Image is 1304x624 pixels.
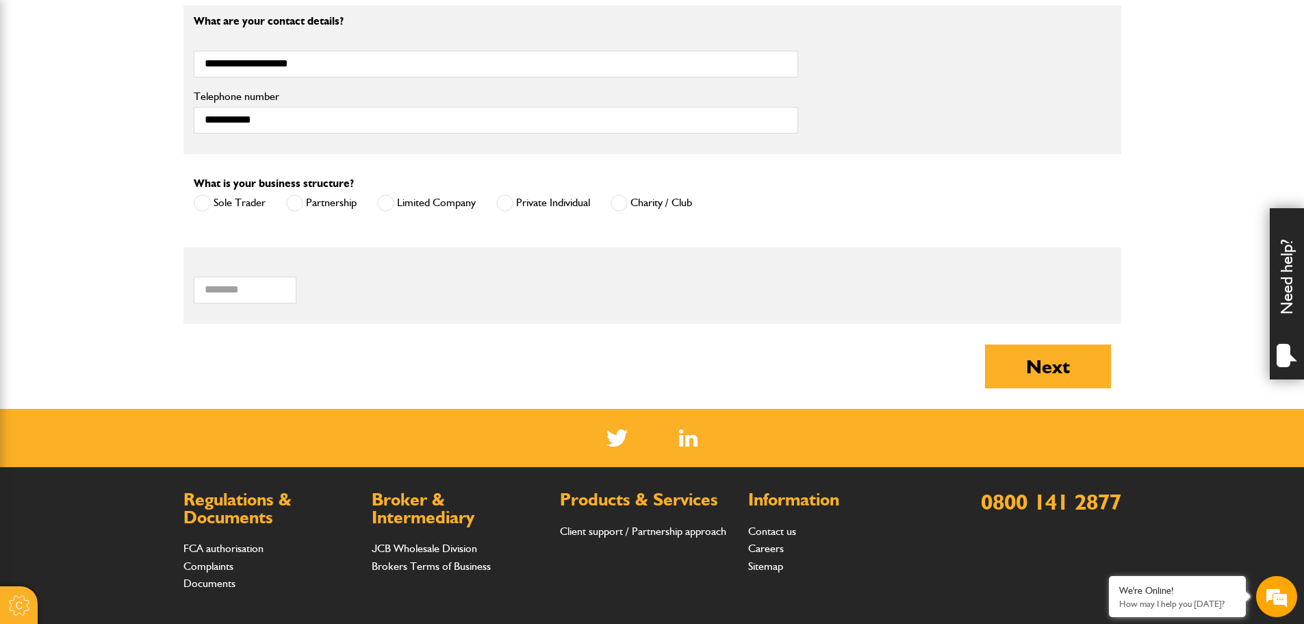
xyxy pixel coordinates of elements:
[18,248,250,410] textarea: Type your message and hit 'Enter'
[748,542,784,555] a: Careers
[225,7,257,40] div: Minimize live chat window
[560,525,726,538] a: Client support / Partnership approach
[679,429,698,447] a: LinkedIn
[981,488,1121,515] a: 0800 141 2877
[748,560,783,573] a: Sitemap
[611,195,692,212] label: Charity / Club
[183,577,235,590] a: Documents
[183,491,358,526] h2: Regulations & Documents
[985,345,1111,388] button: Next
[560,491,734,509] h2: Products & Services
[183,542,264,555] a: FCA authorisation
[18,167,250,197] input: Enter your email address
[183,560,233,573] a: Complaints
[1119,585,1236,597] div: We're Online!
[496,195,590,212] label: Private Individual
[194,178,354,189] label: What is your business structure?
[286,195,357,212] label: Partnership
[679,429,698,447] img: Linked In
[18,208,250,238] input: Enter your phone number
[748,525,796,538] a: Contact us
[606,429,628,447] img: Twitter
[748,491,923,509] h2: Information
[194,16,798,27] p: What are your contact details?
[71,77,230,95] div: Chat with us now
[1270,208,1304,379] div: Need help?
[372,560,491,573] a: Brokers Terms of Business
[377,195,476,212] label: Limited Company
[194,195,266,212] label: Sole Trader
[23,76,57,95] img: d_20077148190_company_1631870298795_20077148190
[372,491,546,526] h2: Broker & Intermediary
[186,422,248,440] em: Start Chat
[194,91,798,102] label: Telephone number
[372,542,477,555] a: JCB Wholesale Division
[1119,599,1236,609] p: How may I help you today?
[18,127,250,157] input: Enter your last name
